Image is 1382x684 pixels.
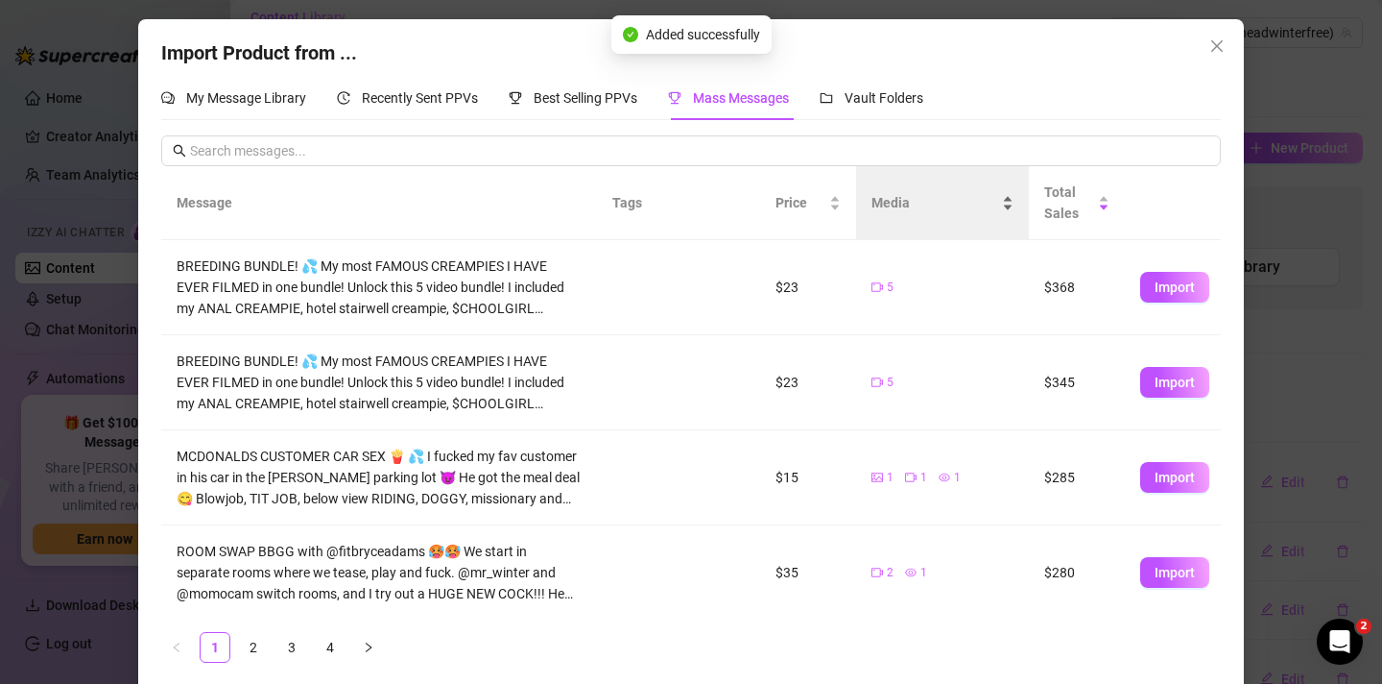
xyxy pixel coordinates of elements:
span: Added successfully [646,24,760,45]
span: Import [1155,565,1195,580]
iframe: Intercom live chat [1317,619,1363,665]
li: 3 [276,632,307,663]
span: folder [820,91,833,105]
li: 4 [315,632,345,663]
li: Previous Page [161,632,192,663]
th: Tags [597,166,712,240]
span: Price [775,192,825,213]
div: ROOM SWAP BBGG with @fitbryceadams 🥵🥵 We start in separate rooms where we tease, play and fuck. @... [177,541,582,604]
span: search [173,144,186,158]
li: 1 [200,632,230,663]
button: right [353,632,384,663]
span: check-circle [623,27,638,42]
span: left [171,642,182,653]
li: Next Page [353,632,384,663]
td: $35 [760,525,856,621]
span: trophy [509,91,522,105]
span: right [363,642,374,653]
button: Import [1140,557,1209,588]
span: Mass Messages [693,90,789,106]
span: Import Product from ... [161,41,357,64]
span: video-camera [871,281,883,293]
button: Import [1140,462,1209,493]
td: $345 [1029,335,1125,430]
th: Message [161,166,597,240]
span: close [1209,38,1225,54]
th: Price [760,166,856,240]
span: eye [905,567,917,578]
span: 2 [887,564,894,582]
td: $23 [760,240,856,335]
button: Import [1140,272,1209,303]
span: Total Sales [1044,182,1094,224]
span: eye [939,472,950,483]
span: 1 [920,469,927,487]
span: Recently Sent PPVs [362,90,478,106]
span: 1 [954,469,961,487]
span: Import [1155,375,1195,390]
a: 4 [316,633,345,662]
span: trophy [668,91,681,105]
span: Media [871,192,998,213]
div: BREEDING BUNDLE! 💦 My most FAMOUS CREAMPIES I HAVE EVER FILMED in one bundle! Unlock this 5 video... [177,256,582,319]
span: 5 [887,374,894,392]
span: 5 [887,279,894,297]
th: Total Sales [1029,166,1125,240]
td: $15 [760,430,856,525]
a: 3 [277,633,306,662]
span: My Message Library [186,90,306,106]
span: Close [1202,38,1232,54]
span: Import [1155,470,1195,485]
span: 1 [887,469,894,487]
span: picture [871,472,883,483]
span: video-camera [871,567,883,578]
td: $280 [1029,525,1125,621]
button: Close [1202,31,1232,61]
span: 2 [1356,619,1371,634]
a: 2 [239,633,268,662]
span: video-camera [871,377,883,388]
button: Import [1140,367,1209,398]
div: MCDONALDS CUSTOMER CAR SEX 🍟 💦 I fucked my fav customer in his car in the [PERSON_NAME] parking l... [177,446,582,509]
th: Media [856,166,1029,240]
span: comment [161,91,175,105]
td: $285 [1029,430,1125,525]
td: $368 [1029,240,1125,335]
span: Import [1155,280,1195,295]
span: history [337,91,350,105]
span: 1 [920,564,927,582]
li: 2 [238,632,269,663]
td: $23 [760,335,856,430]
span: Vault Folders [845,90,923,106]
span: Best Selling PPVs [534,90,637,106]
button: left [161,632,192,663]
div: BREEDING BUNDLE! 💦 My most FAMOUS CREAMPIES I HAVE EVER FILMED in one bundle! Unlock this 5 video... [177,351,582,414]
a: 1 [201,633,229,662]
input: Search messages... [190,140,1209,161]
span: video-camera [905,472,917,483]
